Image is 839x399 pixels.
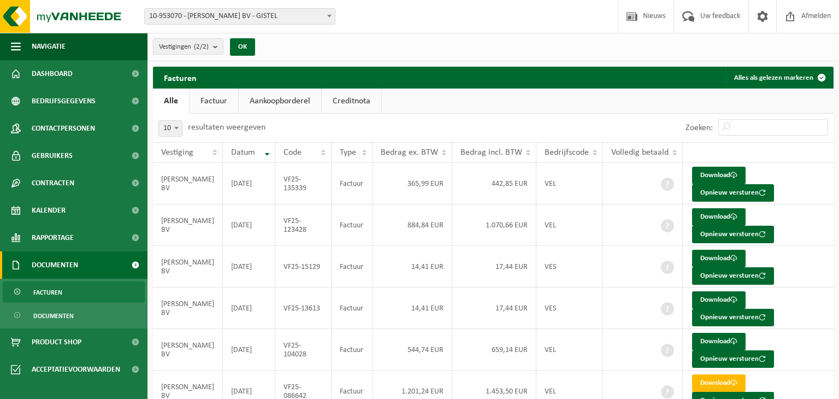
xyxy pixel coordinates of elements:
[32,87,96,115] span: Bedrijfsgegevens
[452,287,536,329] td: 17,44 EUR
[32,197,66,224] span: Kalender
[452,204,536,246] td: 1.070,66 EUR
[332,246,372,287] td: Factuur
[153,246,223,287] td: [PERSON_NAME] BV
[231,148,255,157] span: Datum
[381,148,438,157] span: Bedrag ex. BTW
[32,169,74,197] span: Contracten
[452,163,536,204] td: 442,85 EUR
[692,226,774,243] button: Opnieuw versturen
[223,204,275,246] td: [DATE]
[188,123,265,132] label: resultaten weergeven
[692,167,746,184] a: Download
[161,148,193,157] span: Vestiging
[611,148,669,157] span: Volledig betaald
[158,120,182,137] span: 10
[153,329,223,371] td: [PERSON_NAME] BV
[283,148,302,157] span: Code
[332,163,372,204] td: Factuur
[692,208,746,226] a: Download
[322,89,381,114] a: Creditnota
[153,89,189,114] a: Alle
[692,184,774,202] button: Opnieuw versturen
[452,329,536,371] td: 659,14 EUR
[159,39,209,55] span: Vestigingen
[275,163,332,204] td: VF25-135339
[239,89,321,114] a: Aankoopborderel
[33,282,62,303] span: Facturen
[536,287,603,329] td: VES
[686,124,713,132] label: Zoeken:
[32,142,73,169] span: Gebruikers
[536,204,603,246] td: VEL
[32,328,81,356] span: Product Shop
[153,287,223,329] td: [PERSON_NAME] BV
[332,287,372,329] td: Factuur
[32,60,73,87] span: Dashboard
[223,163,275,204] td: [DATE]
[153,38,223,55] button: Vestigingen(2/2)
[153,204,223,246] td: [PERSON_NAME] BV
[373,287,452,329] td: 14,41 EUR
[452,246,536,287] td: 17,44 EUR
[32,251,78,279] span: Documenten
[145,9,335,24] span: 10-953070 - BOWERS BV - GISTEL
[332,329,372,371] td: Factuur
[536,163,603,204] td: VEL
[144,8,335,25] span: 10-953070 - BOWERS BV - GISTEL
[545,148,589,157] span: Bedrijfscode
[692,374,746,392] a: Download
[373,246,452,287] td: 14,41 EUR
[223,287,275,329] td: [DATE]
[692,309,774,326] button: Opnieuw versturen
[275,246,332,287] td: VF25-15129
[373,163,452,204] td: 365,99 EUR
[373,329,452,371] td: 544,74 EUR
[275,204,332,246] td: VF25-123428
[692,350,774,368] button: Opnieuw versturen
[32,33,66,60] span: Navigatie
[230,38,255,56] button: OK
[32,224,74,251] span: Rapportage
[536,329,603,371] td: VEL
[275,329,332,371] td: VF25-104028
[153,163,223,204] td: [PERSON_NAME] BV
[692,291,746,309] a: Download
[373,204,452,246] td: 884,84 EUR
[692,267,774,285] button: Opnieuw versturen
[223,329,275,371] td: [DATE]
[3,281,145,302] a: Facturen
[275,287,332,329] td: VF25-13613
[692,250,746,267] a: Download
[725,67,832,89] button: Alles als gelezen markeren
[332,204,372,246] td: Factuur
[692,333,746,350] a: Download
[340,148,356,157] span: Type
[194,43,209,50] count: (2/2)
[33,306,74,326] span: Documenten
[460,148,522,157] span: Bedrag incl. BTW
[32,115,95,142] span: Contactpersonen
[32,356,120,383] span: Acceptatievoorwaarden
[190,89,238,114] a: Factuur
[223,246,275,287] td: [DATE]
[3,305,145,326] a: Documenten
[159,121,182,136] span: 10
[153,67,208,88] h2: Facturen
[536,246,603,287] td: VES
